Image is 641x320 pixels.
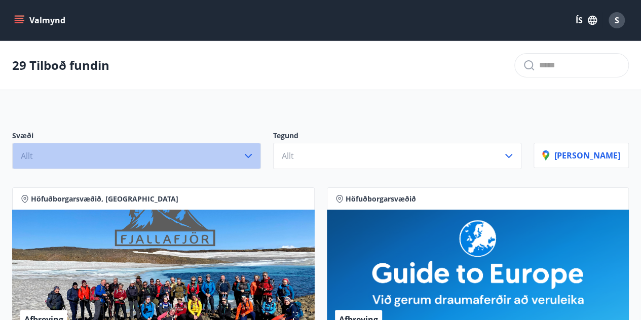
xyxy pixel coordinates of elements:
span: Höfuðborgarsvæðið, [GEOGRAPHIC_DATA] [31,194,178,204]
span: Allt [21,150,33,162]
button: Allt [12,143,261,169]
p: Svæði [12,131,261,143]
p: 29 Tilboð fundin [12,57,109,74]
button: Allt [273,143,522,169]
button: [PERSON_NAME] [534,143,629,168]
span: Allt [282,150,294,162]
span: Höfuðborgarsvæðið [346,194,416,204]
button: ÍS [570,11,602,29]
p: Tegund [273,131,522,143]
span: S [615,15,619,26]
p: [PERSON_NAME] [542,150,620,161]
button: menu [12,11,69,29]
button: S [605,8,629,32]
